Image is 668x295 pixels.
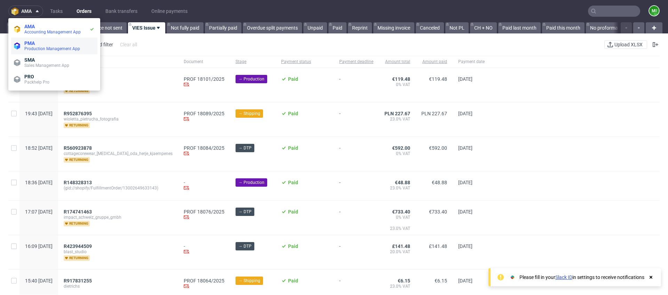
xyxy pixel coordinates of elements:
span: blast_studio [64,249,173,255]
span: → Production [238,179,264,186]
span: 23.0% VAT [384,226,410,237]
div: Please fill in your in settings to receive notifications [519,274,644,281]
span: returning [64,88,90,94]
a: Orders [72,6,96,17]
span: Paid [288,278,298,284]
div: - [184,243,224,256]
span: €6.15 [435,278,447,284]
span: 20.0% VAT [384,249,410,255]
img: Slack [509,274,516,281]
span: Payment deadline [339,59,373,65]
a: Canceled [416,22,444,33]
span: - [339,76,373,94]
span: PLN 227.67 [421,111,447,116]
span: €592.00 [429,145,447,151]
span: - [339,243,373,261]
a: Not fully paid [167,22,204,33]
span: → Production [238,76,264,82]
span: Paid [288,243,298,249]
span: 0% VAT [384,215,410,226]
a: PROF 18101/2025 [184,76,224,82]
span: returning [64,123,90,128]
div: Clear all [119,40,138,49]
span: ama [21,9,32,14]
span: (gid://shopify/FulfillmentOrder/13002649633143) [64,185,173,191]
a: Invoice not sent [84,22,127,33]
span: [DATE] [458,243,472,249]
span: €733.40 [392,209,410,215]
span: [DATE] [458,145,472,151]
span: - [339,278,373,290]
a: PMAProduction Management App [11,38,97,54]
a: Paid this month [542,22,584,33]
span: 17:07 [DATE] [25,209,53,215]
a: Bank transfers [101,6,142,17]
span: 15:40 [DATE] [25,278,53,284]
span: 19:43 [DATE] [25,111,53,116]
span: €592.00 [392,145,410,151]
span: £141.48 [392,243,410,249]
span: R917831255 [64,278,92,284]
a: Partially paid [205,22,241,33]
span: cottagecorewear_[MEDICAL_DATA]_oda_herje_kjaempenes [64,151,173,156]
span: returning [64,157,90,163]
a: Slack ID [555,274,572,280]
span: R174741463 [64,209,92,215]
span: 0% VAT [384,151,410,156]
span: £141.48 [429,243,447,249]
a: CH + NO [470,22,497,33]
span: Production Management App [24,46,80,51]
span: [PERSON_NAME] [64,82,173,87]
span: Sales Management App [24,63,69,68]
span: - [339,145,373,163]
span: Order ID [64,59,173,65]
a: Unpaid [303,22,327,33]
span: Paid [288,180,298,185]
span: €119.48 [429,76,447,82]
span: €733.40 [429,209,447,215]
a: SMASales Management App [11,54,97,71]
span: SMA [24,57,35,63]
span: → DTP [238,145,252,151]
span: AMA [24,24,35,29]
span: Upload XLSX [613,42,644,47]
a: Online payments [147,6,192,17]
span: → Shipping [238,110,260,117]
span: R952876395 [64,111,92,116]
span: €119.48 [392,76,410,82]
span: returning [64,255,90,261]
a: Overdue split payments [243,22,302,33]
span: PMA [24,40,35,46]
a: PROF 18089/2025 [184,111,224,116]
a: Paid last month [498,22,541,33]
span: [DATE] [458,180,472,185]
span: 18:52 [DATE] [25,145,53,151]
span: €48.88 [395,180,410,185]
span: Paid [288,209,298,215]
span: R148328313 [64,180,92,185]
span: Payment date [458,59,485,65]
figcaption: mi [649,6,659,16]
a: PROF 18084/2025 [184,145,224,151]
span: - [339,209,373,226]
span: impact_schweiz_gruppe_gmbh [64,215,173,220]
a: Reprint [348,22,372,33]
button: ama [8,6,43,17]
span: R560923878 [64,145,92,151]
span: 16:09 [DATE] [25,243,53,249]
span: €6.15 [398,278,410,284]
a: Tasks [46,6,67,17]
a: Not PL [445,22,469,33]
a: R917831255 [64,278,93,284]
a: PROF 18064/2025 [184,278,224,284]
span: → Shipping [238,278,260,284]
span: [DATE] [458,76,472,82]
span: Amount total [384,59,410,65]
span: [DATE] [458,111,472,116]
button: Upload XLSX [604,40,647,49]
span: Paid [288,76,298,82]
span: €48.88 [432,180,447,185]
span: 0% VAT [384,82,410,87]
span: Amount paid [421,59,447,65]
span: wioletta_pietrucha_fotografia [64,116,173,122]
